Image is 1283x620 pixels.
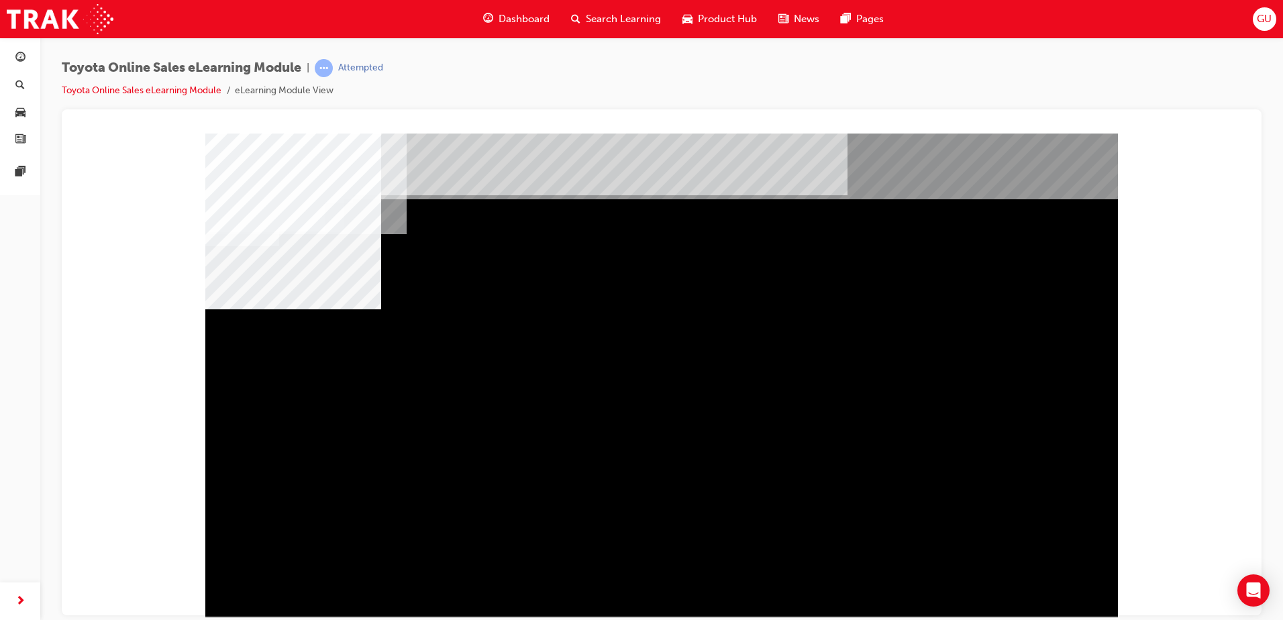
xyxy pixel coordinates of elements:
[15,166,25,178] span: pages-icon
[698,11,757,27] span: Product Hub
[315,59,333,77] span: learningRecordVerb_ATTEMPT-icon
[794,11,819,27] span: News
[499,11,550,27] span: Dashboard
[841,11,851,28] span: pages-icon
[560,5,672,33] a: search-iconSearch Learning
[15,134,25,146] span: news-icon
[472,5,560,33] a: guage-iconDashboard
[235,83,333,99] li: eLearning Module View
[483,11,493,28] span: guage-icon
[15,52,25,64] span: guage-icon
[586,11,661,27] span: Search Learning
[15,107,25,119] span: car-icon
[338,62,383,74] div: Attempted
[133,483,217,507] div: BACK Trigger this button to go to the previous slide
[15,593,25,610] span: next-icon
[307,60,309,76] span: |
[1257,11,1272,27] span: GU
[62,60,301,76] span: Toyota Online Sales eLearning Module
[778,11,788,28] span: news-icon
[830,5,894,33] a: pages-iconPages
[571,11,580,28] span: search-icon
[62,85,221,96] a: Toyota Online Sales eLearning Module
[856,11,884,27] span: Pages
[1253,7,1276,31] button: GU
[672,5,768,33] a: car-iconProduct Hub
[1237,574,1270,607] div: Open Intercom Messenger
[768,5,830,33] a: news-iconNews
[682,11,692,28] span: car-icon
[15,80,25,92] span: search-icon
[7,4,113,34] img: Trak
